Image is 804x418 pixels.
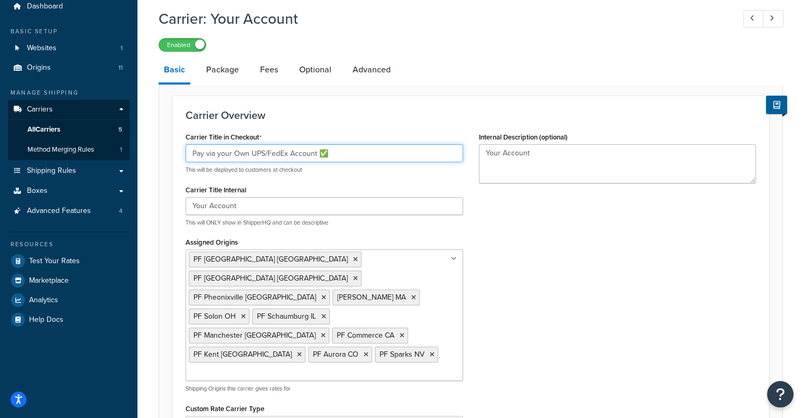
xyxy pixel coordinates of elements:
[29,257,80,266] span: Test Your Rates
[479,133,568,141] label: Internal Description (optional)
[8,240,130,249] div: Resources
[29,296,58,305] span: Analytics
[121,44,123,53] span: 1
[8,88,130,97] div: Manage Shipping
[8,310,130,329] a: Help Docs
[8,201,130,221] li: Advanced Features
[186,405,264,413] label: Custom Rate Carrier Type
[27,145,94,154] span: Method Merging Rules
[294,57,337,82] a: Optional
[119,207,123,216] span: 4
[8,120,130,140] a: AllCarriers5
[27,44,57,53] span: Websites
[8,140,130,160] li: Method Merging Rules
[8,39,130,58] li: Websites
[766,96,787,114] button: Show Help Docs
[186,219,463,227] p: This will ONLY show in ShipperHQ and can be descriptive
[159,8,724,29] h1: Carrier: Your Account
[347,57,396,82] a: Advanced
[8,58,130,78] a: Origins11
[337,330,394,341] span: PF Commerce CA
[337,292,406,303] span: [PERSON_NAME] MA
[118,125,122,134] span: 5
[27,207,91,216] span: Advanced Features
[8,100,130,119] a: Carriers
[29,315,63,324] span: Help Docs
[313,349,358,360] span: PF Aurora CO
[27,105,53,114] span: Carriers
[8,291,130,310] a: Analytics
[8,161,130,181] a: Shipping Rules
[120,145,122,154] span: 1
[193,349,292,360] span: PF Kent [GEOGRAPHIC_DATA]
[186,166,463,174] p: This will be displayed to customers at checkout
[27,125,60,134] span: All Carriers
[8,100,130,160] li: Carriers
[193,311,236,322] span: PF Solon OH
[27,63,51,72] span: Origins
[767,381,793,407] button: Open Resource Center
[8,201,130,221] a: Advanced Features4
[255,57,283,82] a: Fees
[8,181,130,201] a: Boxes
[193,273,348,284] span: PF [GEOGRAPHIC_DATA] [GEOGRAPHIC_DATA]
[8,39,130,58] a: Websites1
[763,10,783,27] a: Next Record
[118,63,123,72] span: 11
[193,292,316,303] span: PF Pheonixville [GEOGRAPHIC_DATA]
[8,271,130,290] a: Marketplace
[8,140,130,160] a: Method Merging Rules1
[159,57,190,85] a: Basic
[201,57,244,82] a: Package
[8,252,130,271] a: Test Your Rates
[186,133,262,142] label: Carrier Title in Checkout
[257,311,316,322] span: PF Schaumburg IL
[380,349,424,360] span: PF Sparks NV
[193,254,348,265] span: PF [GEOGRAPHIC_DATA] [GEOGRAPHIC_DATA]
[8,27,130,36] div: Basic Setup
[193,330,316,341] span: PF Manchester [GEOGRAPHIC_DATA]
[186,186,246,194] label: Carrier Title Internal
[29,276,69,285] span: Marketplace
[159,39,206,51] label: Enabled
[743,10,764,27] a: Previous Record
[186,109,756,121] h3: Carrier Overview
[186,238,238,246] label: Assigned Origins
[479,144,756,183] textarea: Your Account
[27,2,63,11] span: Dashboard
[8,58,130,78] li: Origins
[186,385,463,393] p: Shipping Origins this carrier gives rates for
[27,187,48,196] span: Boxes
[27,166,76,175] span: Shipping Rules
